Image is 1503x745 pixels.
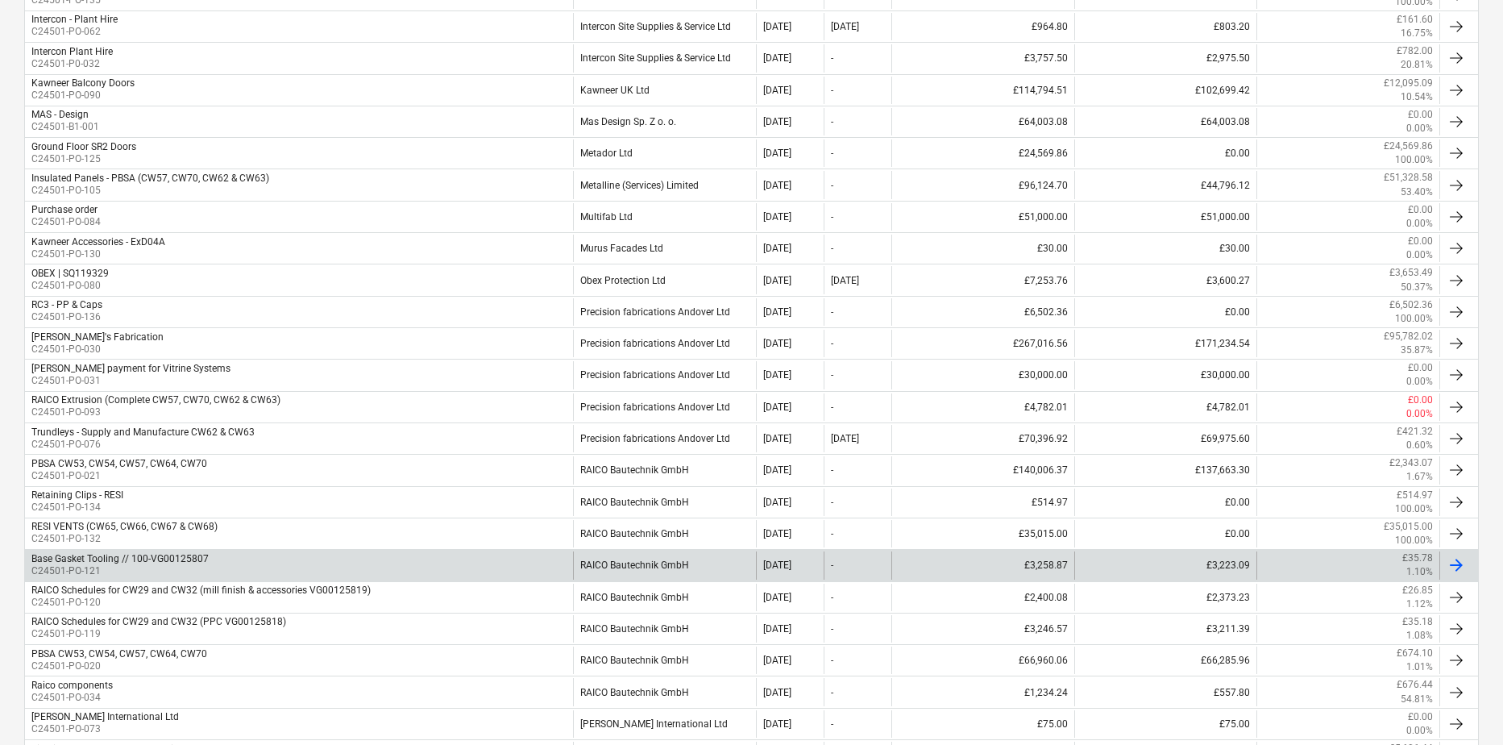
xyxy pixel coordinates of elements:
[763,306,791,318] div: [DATE]
[31,711,179,722] div: [PERSON_NAME] International Ltd
[573,551,756,579] div: RAICO Bautechnik GmbH
[31,184,269,198] p: C24501-PO-105
[31,406,280,419] p: C24501-PO-093
[1384,520,1433,534] p: £35,015.00
[831,464,833,476] div: -
[891,203,1074,231] div: £51,000.00
[763,497,791,508] div: [DATE]
[1074,615,1257,643] div: £3,211.39
[1384,77,1433,90] p: £12,095.09
[573,678,756,705] div: RAICO Bautechnik GmbH
[1397,647,1433,660] p: £674.10
[891,235,1074,262] div: £30.00
[891,44,1074,72] div: £3,757.50
[831,369,833,381] div: -
[763,180,791,191] div: [DATE]
[1074,298,1257,326] div: £0.00
[1406,597,1433,611] p: 1.12%
[31,14,118,25] div: Intercon - Plant Hire
[1074,584,1257,611] div: £2,373.23
[31,616,286,627] div: RAICO Schedules for CW29 and CW32 (PPC VG00125818)
[1406,407,1433,421] p: 0.00%
[31,299,102,310] div: RC3 - PP & Caps
[1395,502,1433,516] p: 100.00%
[831,243,833,254] div: -
[573,393,756,421] div: Precision fabrications Andover Ltd
[1074,203,1257,231] div: £51,000.00
[763,85,791,96] div: [DATE]
[763,402,791,413] div: [DATE]
[31,248,165,261] p: C24501-PO-130
[831,655,833,666] div: -
[1074,425,1257,452] div: £69,975.60
[763,52,791,64] div: [DATE]
[1395,153,1433,167] p: 100.00%
[831,402,833,413] div: -
[31,469,207,483] p: C24501-PO-021
[1406,470,1433,484] p: 1.67%
[573,710,756,738] div: [PERSON_NAME] International Ltd
[763,338,791,349] div: [DATE]
[573,171,756,198] div: Metalline (Services) Limited
[1402,551,1433,565] p: £35.78
[1074,330,1257,357] div: £171,234.54
[1074,139,1257,167] div: £0.00
[1408,710,1433,724] p: £0.00
[891,647,1074,674] div: £66,960.06
[763,275,791,286] div: [DATE]
[1074,44,1257,72] div: £2,975.50
[31,46,113,57] div: Intercon Plant Hire
[1074,171,1257,198] div: £44,796.12
[831,592,833,603] div: -
[831,623,833,635] div: -
[891,13,1074,40] div: £964.80
[1408,361,1433,375] p: £0.00
[1408,235,1433,248] p: £0.00
[1397,44,1433,58] p: £782.00
[891,615,1074,643] div: £3,246.57
[831,116,833,127] div: -
[831,497,833,508] div: -
[891,108,1074,135] div: £64,003.08
[763,116,791,127] div: [DATE]
[1389,266,1433,280] p: £3,653.49
[31,236,165,248] div: Kawneer Accessories - ExD04A
[31,564,209,578] p: C24501-PO-121
[1074,266,1257,293] div: £3,600.27
[1402,584,1433,597] p: £26.85
[1389,456,1433,470] p: £2,343.07
[891,489,1074,516] div: £514.97
[831,338,833,349] div: -
[831,21,859,32] div: [DATE]
[1395,312,1433,326] p: 100.00%
[831,718,833,730] div: -
[763,211,791,223] div: [DATE]
[31,57,113,71] p: C24501-P0-032
[763,433,791,444] div: [DATE]
[1406,565,1433,579] p: 1.10%
[1406,217,1433,231] p: 0.00%
[31,109,89,120] div: MAS - Design
[763,464,791,476] div: [DATE]
[1408,393,1433,407] p: £0.00
[1074,647,1257,674] div: £66,285.96
[31,141,136,152] div: Ground Floor SR2 Doors
[1384,171,1433,185] p: £51,328.58
[31,553,209,564] div: Base Gasket Tooling // 100-VG00125807
[31,279,109,293] p: C24501-PO-080
[31,648,207,660] div: PBSA CW53, CW54, CW57, CW64, CW70
[31,489,123,501] div: Retaining Clips - RESI
[831,433,859,444] div: [DATE]
[891,330,1074,357] div: £267,016.56
[763,655,791,666] div: [DATE]
[1397,678,1433,692] p: £676.44
[31,310,102,324] p: C24501-PO-136
[763,718,791,730] div: [DATE]
[573,489,756,516] div: RAICO Bautechnik GmbH
[763,528,791,539] div: [DATE]
[31,394,280,406] div: RAICO Extrusion (Complete CW57, CW70, CW62 & CW63)
[1384,139,1433,153] p: £24,569.86
[31,25,118,39] p: C24501-PO-062
[31,77,135,89] div: Kawneer Balcony Doors
[31,120,99,134] p: C24501-B1-001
